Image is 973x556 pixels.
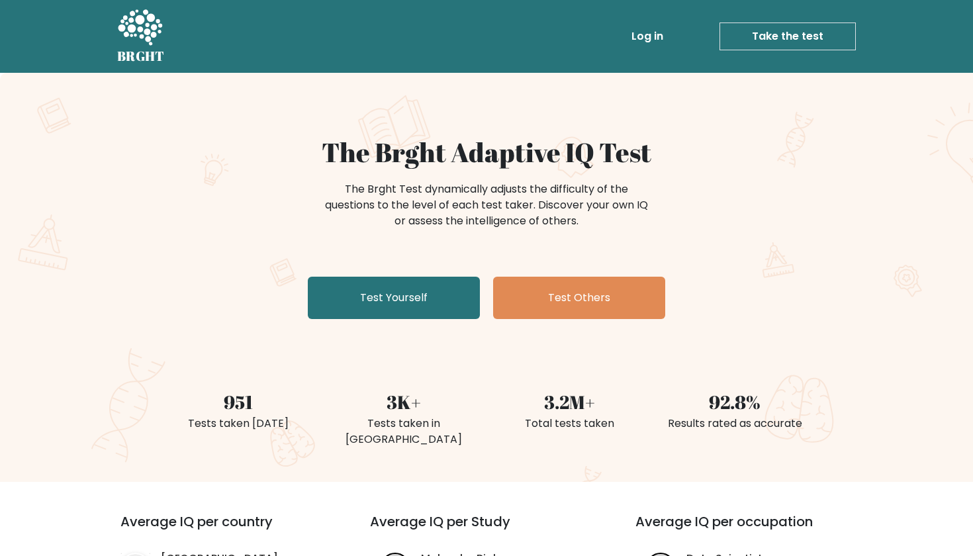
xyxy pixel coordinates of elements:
h5: BRGHT [117,48,165,64]
h3: Average IQ per Study [370,514,604,545]
div: 3K+ [329,388,479,416]
a: BRGHT [117,5,165,68]
a: Take the test [719,23,856,50]
div: 951 [163,388,313,416]
div: 92.8% [660,388,810,416]
h1: The Brght Adaptive IQ Test [163,136,810,168]
div: Results rated as accurate [660,416,810,432]
div: Tests taken [DATE] [163,416,313,432]
h3: Average IQ per occupation [635,514,869,545]
h3: Average IQ per country [120,514,322,545]
a: Test Yourself [308,277,480,319]
a: Test Others [493,277,665,319]
div: 3.2M+ [494,388,644,416]
div: Total tests taken [494,416,644,432]
div: The Brght Test dynamically adjusts the difficulty of the questions to the level of each test take... [321,181,652,229]
div: Tests taken in [GEOGRAPHIC_DATA] [329,416,479,447]
a: Log in [626,23,669,50]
